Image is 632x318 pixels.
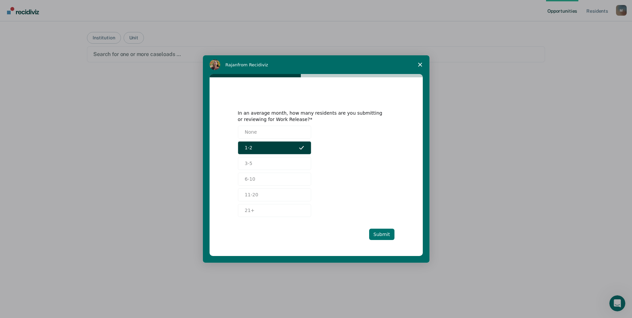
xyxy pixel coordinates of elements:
span: 11-20 [245,191,259,198]
span: Rajan [226,62,238,67]
button: 1-2 [238,141,311,154]
button: 3-5 [238,157,311,170]
span: None [245,129,257,136]
button: 21+ [238,204,311,217]
button: 6-10 [238,173,311,186]
span: 21+ [245,207,255,214]
div: In an average month, how many residents are you submitting or reviewing for Work Release? [238,110,384,122]
button: 11-20 [238,188,311,201]
span: 3-5 [245,160,253,167]
img: Profile image for Rajan [210,59,220,70]
span: 1-2 [245,144,253,151]
span: from Recidiviz [238,62,268,67]
button: Submit [369,229,394,240]
span: Close survey [411,55,429,74]
span: 6-10 [245,176,256,183]
button: None [238,126,311,139]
